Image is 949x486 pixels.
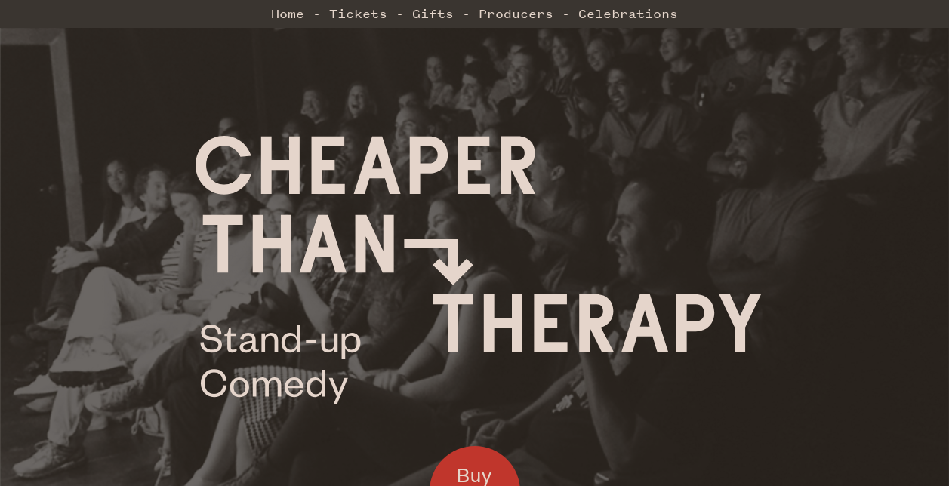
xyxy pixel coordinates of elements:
img: Cheaper Than Therapy logo [196,136,760,404]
